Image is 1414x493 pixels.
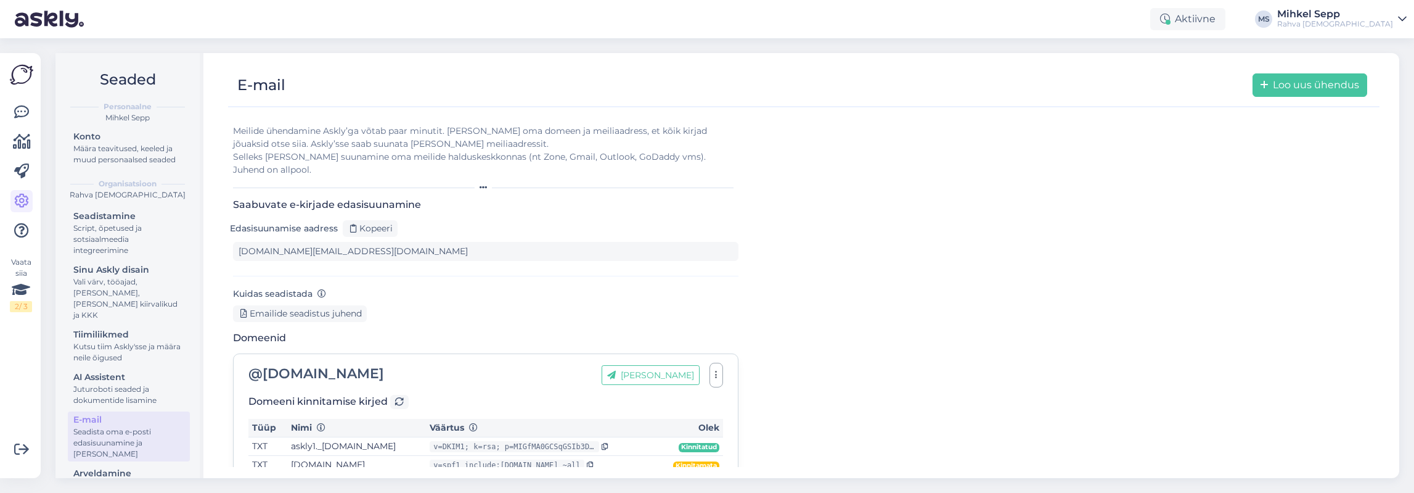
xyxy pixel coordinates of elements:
th: Olek [656,419,723,437]
div: [DOMAIN_NAME] [248,367,384,381]
div: Rahva [DEMOGRAPHIC_DATA] [65,189,190,201]
th: Väärtus [426,419,656,437]
div: Tiimiliikmed [73,328,184,341]
a: KontoMäära teavitused, keeled ja muud personaalsed seaded [68,128,190,167]
input: 123-support-example@customer-support.askly.me [233,242,738,261]
div: Kopeeri [343,220,398,237]
div: Vali värv, tööajad, [PERSON_NAME], [PERSON_NAME] kiirvalikud ja KKK [73,276,184,321]
img: Askly Logo [10,63,33,86]
div: v=DKIM1; k=rsa; p=MIGfMA0GCSqGSIb3DQEBAQUAA4GNADCBiQKBgQDnUfx6QD2bo2Wt8eGzqxauDo1osYhWEXcAOUEJ2gF... [430,441,599,452]
div: Seadista oma e-posti edasisuunamine ja [PERSON_NAME] [73,426,184,460]
div: MS [1255,10,1272,28]
div: E-mail [73,413,184,426]
h3: Domeenid [233,332,738,344]
div: Aktiivne [1150,8,1225,30]
span: Kinnitatud [679,443,719,453]
div: Arveldamine [73,467,184,480]
div: Konto [73,130,184,143]
div: Sinu Askly disain [73,263,184,276]
div: Rahva [DEMOGRAPHIC_DATA] [1277,19,1393,29]
th: Tüüp [248,419,287,437]
h3: Saabuvate e-kirjade edasisuunamine [233,199,738,210]
td: askly1._[DOMAIN_NAME] [287,437,426,456]
label: Edasisuunamise aadress [230,222,338,235]
div: Määra teavitused, keeled ja muud personaalsed seaded [73,143,184,165]
div: Script, õpetused ja sotsiaalmeedia integreerimine [73,223,184,256]
div: Juturoboti seaded ja dokumentide lisamine [73,384,184,406]
div: Mihkel Sepp [65,112,190,123]
label: Kuidas seadistada [233,288,326,300]
div: Vaata siia [10,257,32,312]
a: Sinu Askly disainVali värv, tööajad, [PERSON_NAME], [PERSON_NAME] kiirvalikud ja KKK [68,262,190,323]
span: @ [248,365,263,382]
div: 2 / 3 [10,301,32,312]
a: E-mailSeadista oma e-posti edasisuunamine ja [PERSON_NAME] [68,412,190,462]
a: TiimiliikmedKutsu tiim Askly'sse ja määra neile õigused [68,326,190,365]
td: TXT [248,456,287,474]
a: AI AssistentJuturoboti seaded ja dokumentide lisamine [68,369,190,408]
div: Kutsu tiim Askly'sse ja määra neile õigused [73,341,184,363]
th: Nimi [287,419,426,437]
b: Personaalne [104,101,152,112]
div: v=spf1 include:[DOMAIN_NAME] ~all [430,460,584,471]
div: E-mail [237,73,285,97]
span: Kinnitamata [673,462,719,471]
h3: Domeeni kinnitamise kirjed [248,395,723,409]
a: SeadistamineScript, õpetused ja sotsiaalmeedia integreerimine [68,208,190,258]
td: [DOMAIN_NAME] [287,456,426,474]
div: Mihkel Sepp [1277,9,1393,19]
b: Organisatsioon [99,178,157,189]
h2: Seaded [65,68,190,91]
button: Loo uus ühendus [1253,73,1367,97]
div: AI Assistent [73,371,184,384]
a: Mihkel SeppRahva [DEMOGRAPHIC_DATA] [1277,9,1407,29]
div: Emailide seadistus juhend [233,305,367,322]
button: [PERSON_NAME] [602,365,700,385]
td: TXT [248,437,287,456]
div: Meilide ühendamine Askly’ga võtab paar minutit. [PERSON_NAME] oma domeen ja meiliaadress, et kõik... [233,125,738,176]
div: Seadistamine [73,210,184,223]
